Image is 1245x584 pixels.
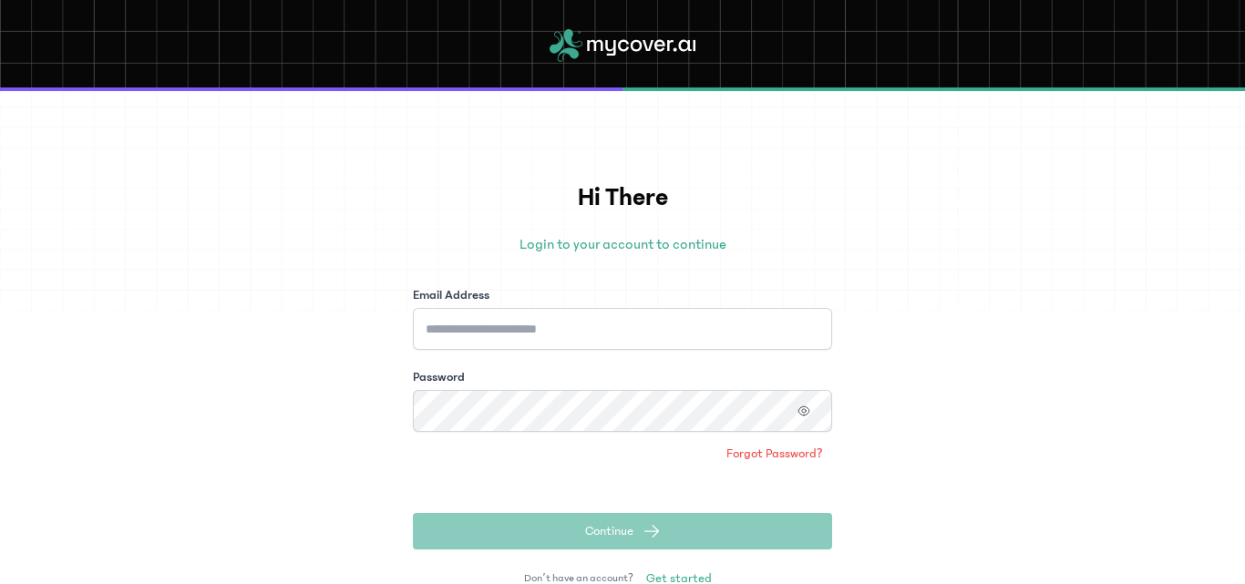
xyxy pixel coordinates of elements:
[413,513,832,549] button: Continue
[726,445,823,463] span: Forgot Password?
[413,233,832,255] p: Login to your account to continue
[585,522,633,540] span: Continue
[413,286,489,304] label: Email Address
[413,179,832,217] h1: Hi There
[717,439,832,468] a: Forgot Password?
[413,368,465,386] label: Password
